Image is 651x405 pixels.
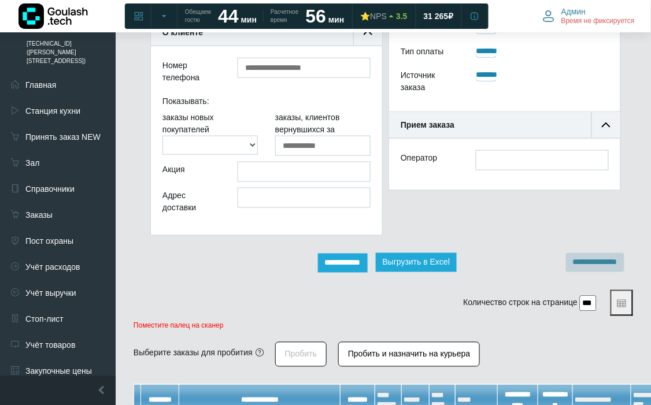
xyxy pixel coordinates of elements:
label: Количество строк на странице [464,297,578,309]
div: Акция [154,162,229,182]
div: Источник заказа [392,68,467,98]
strong: 44 [218,6,239,27]
div: заказы новых покупателей [154,112,267,156]
button: Пробить [275,342,327,367]
a: Обещаем гостю 44 мин Расчетное время 56 мин [178,6,351,27]
a: 31 265 ₽ [417,6,461,27]
div: Тип оплаты [392,44,467,62]
img: collapse [364,28,372,37]
span: NPS [370,12,387,21]
span: 31 265 [424,11,449,21]
span: ₽ [449,11,454,21]
span: 3.5 [396,11,407,21]
span: Админ [561,6,586,17]
span: мин [241,15,257,24]
span: Обещаем гостю [185,8,211,24]
div: Номер телефона [154,58,229,88]
b: О клиенте [162,28,203,37]
div: Выберите заказы для пробития [134,347,253,359]
div: Адрес доставки [154,188,229,218]
span: Расчетное время [271,8,298,24]
img: collapse [602,121,611,129]
strong: 56 [306,6,327,27]
button: Выгрузить в Excel [376,253,457,272]
img: Логотип компании Goulash.tech [19,3,88,29]
label: Оператор [401,152,437,164]
a: ⭐NPS 3.5 [353,6,414,27]
div: Показывать: [154,94,379,112]
b: Прием заказа [401,120,454,129]
button: Админ Время не фиксируется [536,4,642,28]
span: Время не фиксируется [561,17,635,26]
p: Поместите палец на сканер [134,322,633,330]
button: Пробить и назначить на курьера [338,342,480,367]
div: заказы, клиентов вернувшихся за [267,112,379,156]
span: мин [328,15,344,24]
div: ⭐ [360,11,387,21]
